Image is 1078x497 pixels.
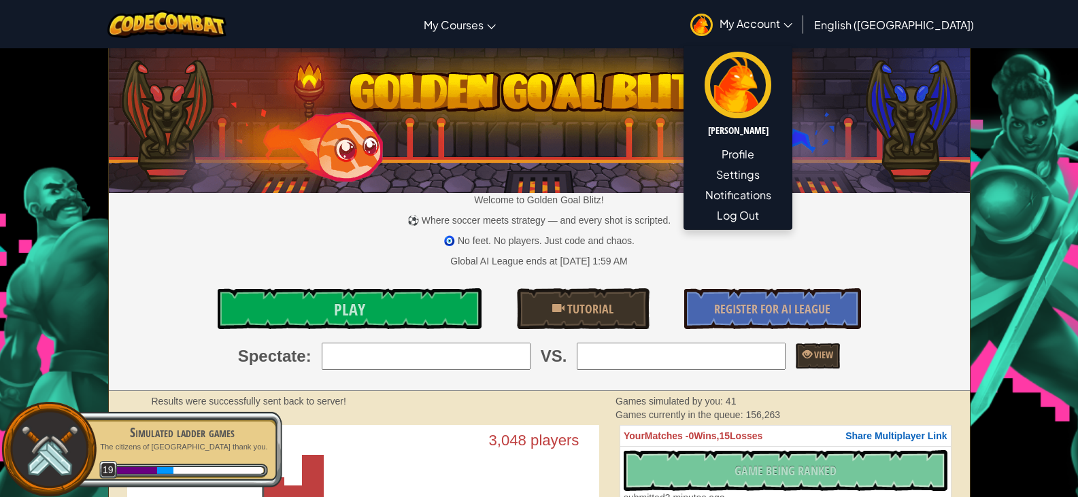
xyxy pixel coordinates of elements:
[107,10,226,38] img: CodeCombat logo
[624,430,645,441] span: Your
[812,348,833,361] span: View
[807,6,981,43] a: English ([GEOGRAPHIC_DATA])
[97,442,268,452] p: The citizens of [GEOGRAPHIC_DATA] thank you.
[720,16,792,31] span: My Account
[684,288,860,329] a: Register for AI League
[694,430,719,441] span: Wins,
[99,461,118,479] span: 19
[424,18,484,32] span: My Courses
[97,423,268,442] div: Simulated ladder games
[18,419,80,481] img: swords.png
[109,43,970,193] img: Golden Goal
[541,345,567,368] span: VS.
[645,430,689,441] span: Matches -
[109,193,970,207] p: Welcome to Golden Goal Blitz!
[157,467,174,474] div: 91.68852814894792 XP earned
[730,430,762,441] span: Losses
[109,213,970,227] p: ⚽ Where soccer meets strategy — and every shot is scripted.
[745,409,780,420] span: 156,263
[814,18,974,32] span: English ([GEOGRAPHIC_DATA])
[517,288,649,329] a: Tutorial
[684,144,792,165] a: Profile
[306,345,311,368] span: :
[565,301,613,318] span: Tutorial
[684,50,792,144] a: [PERSON_NAME]
[684,205,792,226] a: Log Out
[616,396,726,407] span: Games simulated by you:
[152,396,346,407] strong: Results were successfully sent back to server!
[616,409,745,420] span: Games currently in the queue:
[684,165,792,185] a: Settings
[705,187,771,203] span: Notifications
[620,425,951,446] th: 0 15
[698,125,778,135] h5: [PERSON_NAME]
[845,430,947,441] span: Share Multiplayer Link
[238,345,306,368] span: Spectate
[726,396,737,407] span: 41
[417,6,503,43] a: My Courses
[705,52,771,118] img: avatar
[714,301,830,318] span: Register for AI League
[684,3,799,46] a: My Account
[684,185,792,205] a: Notifications
[450,254,627,268] div: Global AI League ends at [DATE] 1:59 AM
[690,14,713,36] img: avatar
[114,467,157,474] div: 3883.498167374045 XP in total
[173,467,263,474] div: 487.5018326259551 XP until level 20
[488,432,579,449] text: 3,048 players
[109,234,970,247] p: 🧿 No feet. No players. Just code and chaos.
[334,298,365,320] span: Play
